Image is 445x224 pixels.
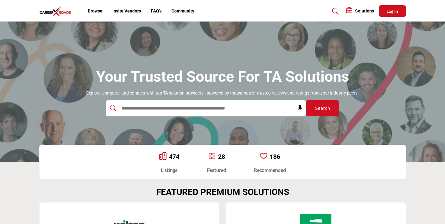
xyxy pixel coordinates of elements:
div: Solutions [346,7,374,15]
a: Invite Vendors [112,8,141,13]
a: Go to Featured [208,152,216,161]
a: 186 [270,153,280,160]
h5: Solutions [355,8,374,14]
a: Search [326,6,343,16]
button: Search [306,100,339,116]
div: Recommended [254,166,286,174]
h2: FEATURED PREMIUM SOLUTIONS [156,187,289,197]
a: Go to Recommended [260,152,267,161]
a: Browse [88,8,102,13]
a: FAQ's [151,8,162,13]
span: Search [315,105,330,112]
a: Community [171,8,194,13]
button: Log In [379,5,406,17]
p: Explore, compare, and connect with top TA solution providers - powered by thousands of trusted re... [86,90,359,96]
h1: Your Trusted Source for TA Solutions [96,67,349,86]
div: Listings [159,166,179,174]
a: 474 [169,153,179,160]
div: Featured [207,166,226,174]
span: Log In [386,8,398,14]
a: 28 [218,153,225,160]
img: Site Logo [39,6,75,16]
